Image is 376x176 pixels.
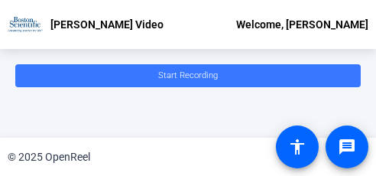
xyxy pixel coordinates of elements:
button: Start Recording [15,64,361,87]
div: Welcome, [PERSON_NAME] [236,15,368,34]
span: Start Recording [158,70,218,80]
p: [PERSON_NAME] Video [50,15,164,34]
div: © 2025 OpenReel [8,149,90,165]
mat-icon: accessibility [288,138,306,156]
img: OpenReel logo [8,17,43,32]
mat-icon: message [338,138,356,156]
